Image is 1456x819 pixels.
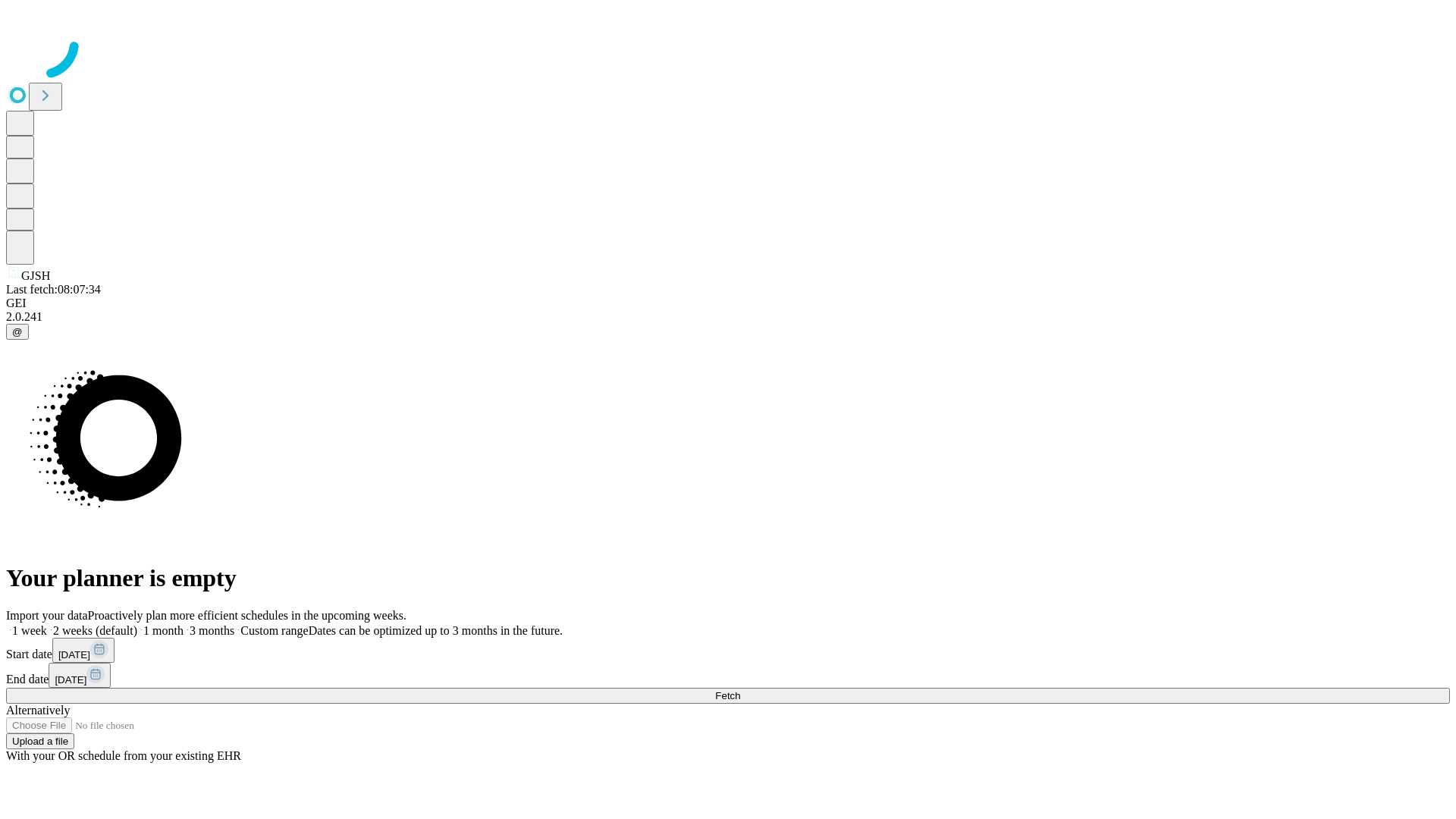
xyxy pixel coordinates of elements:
[58,649,90,661] span: [DATE]
[190,624,234,637] span: 3 months
[6,324,29,340] button: @
[21,269,50,282] span: GJSH
[309,624,563,637] span: Dates can be optimized up to 3 months in the future.
[6,688,1450,704] button: Fetch
[12,624,47,637] span: 1 week
[6,283,101,296] span: Last fetch: 08:07:34
[6,663,1450,688] div: End date
[6,609,88,622] span: Import your data
[6,310,1450,324] div: 2.0.241
[12,326,23,337] span: @
[715,690,740,701] span: Fetch
[6,749,241,762] span: With your OR schedule from your existing EHR
[88,609,406,622] span: Proactively plan more efficient schedules in the upcoming weeks.
[6,564,1450,592] h1: Your planner is empty
[240,624,308,637] span: Custom range
[49,663,111,688] button: [DATE]
[6,297,1450,310] div: GEI
[6,638,1450,663] div: Start date
[52,638,115,663] button: [DATE]
[55,674,86,686] span: [DATE]
[143,624,184,637] span: 1 month
[6,733,74,749] button: Upload a file
[53,624,137,637] span: 2 weeks (default)
[6,704,70,717] span: Alternatively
